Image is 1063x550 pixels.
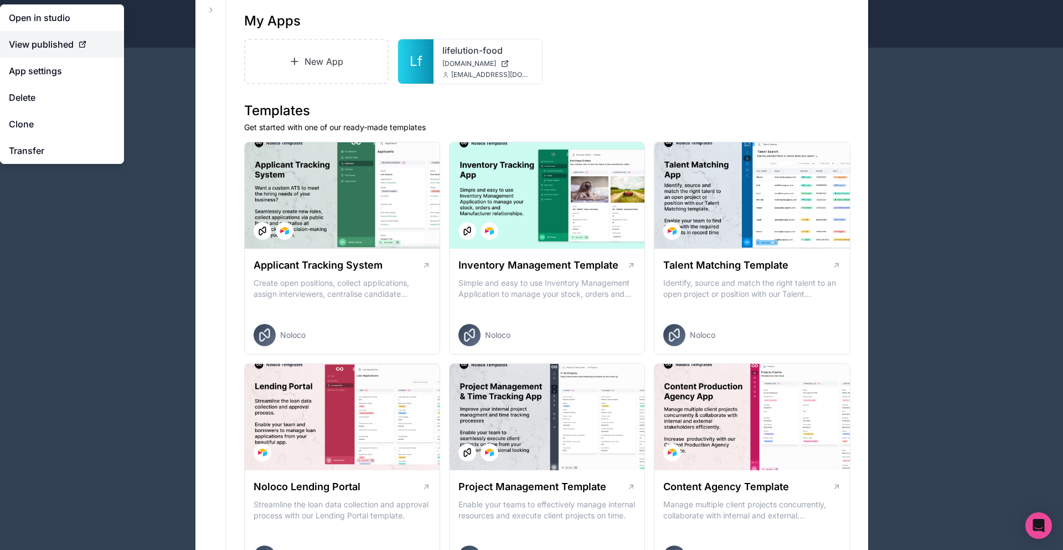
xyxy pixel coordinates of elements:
span: Noloco [280,330,306,341]
img: Airtable Logo [485,227,494,235]
img: Airtable Logo [485,448,494,457]
img: Airtable Logo [668,448,677,457]
div: Open Intercom Messenger [1025,512,1052,539]
h1: Applicant Tracking System [254,258,383,273]
a: [DOMAIN_NAME] [442,59,533,68]
h1: My Apps [244,12,301,30]
p: Simple and easy to use Inventory Management Application to manage your stock, orders and Manufact... [458,277,636,300]
h1: Talent Matching Template [663,258,788,273]
p: Enable your teams to effectively manage internal resources and execute client projects on time. [458,499,636,521]
p: Identify, source and match the right talent to an open project or position with our Talent Matchi... [663,277,840,300]
p: Create open positions, collect applications, assign interviewers, centralise candidate feedback a... [254,277,431,300]
span: View published [9,38,74,51]
span: Lf [410,53,422,70]
img: Airtable Logo [258,448,267,457]
h1: Inventory Management Template [458,258,618,273]
a: New App [244,39,389,84]
span: [DOMAIN_NAME] [442,59,496,68]
a: Lf [398,39,434,84]
p: Get started with one of our ready-made templates [244,122,850,133]
span: [EMAIL_ADDRESS][DOMAIN_NAME] [451,70,533,79]
h1: Content Agency Template [663,479,789,495]
h1: Noloco Lending Portal [254,479,360,495]
p: Streamline the loan data collection and approval process with our Lending Portal template. [254,499,431,521]
h1: Templates [244,102,850,120]
p: Manage multiple client projects concurrently, collaborate with internal and external stakeholders... [663,499,840,521]
span: Noloco [690,330,715,341]
span: Noloco [485,330,510,341]
h1: Project Management Template [458,479,606,495]
img: Airtable Logo [280,227,289,235]
a: lifelution-food [442,44,533,57]
img: Airtable Logo [668,227,677,235]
